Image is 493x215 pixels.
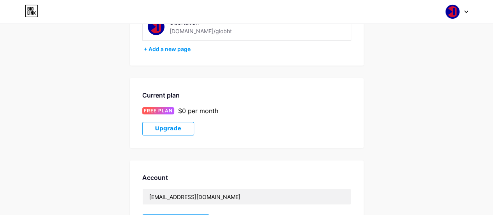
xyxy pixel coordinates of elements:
div: Current plan [142,91,351,100]
span: FREE PLAN [144,107,173,114]
div: Account [142,173,351,182]
input: Email [143,189,351,204]
div: $0 per month [178,106,218,115]
img: GlobHaitian [445,4,460,19]
button: Upgrade [142,122,194,135]
div: [DOMAIN_NAME]/globht [170,27,232,35]
div: + Add a new page [144,45,351,53]
img: globht [147,18,165,36]
span: Upgrade [155,125,181,132]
